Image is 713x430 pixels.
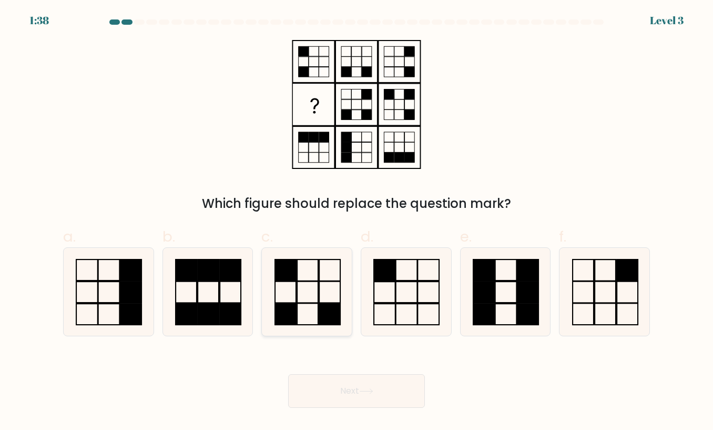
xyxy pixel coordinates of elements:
div: Which figure should replace the question mark? [69,194,644,213]
button: Next [288,374,425,408]
span: a. [63,226,76,247]
div: Level 3 [650,13,684,28]
div: 1:38 [29,13,49,28]
span: c. [261,226,273,247]
span: d. [361,226,373,247]
span: e. [460,226,472,247]
span: f. [559,226,566,247]
span: b. [162,226,175,247]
